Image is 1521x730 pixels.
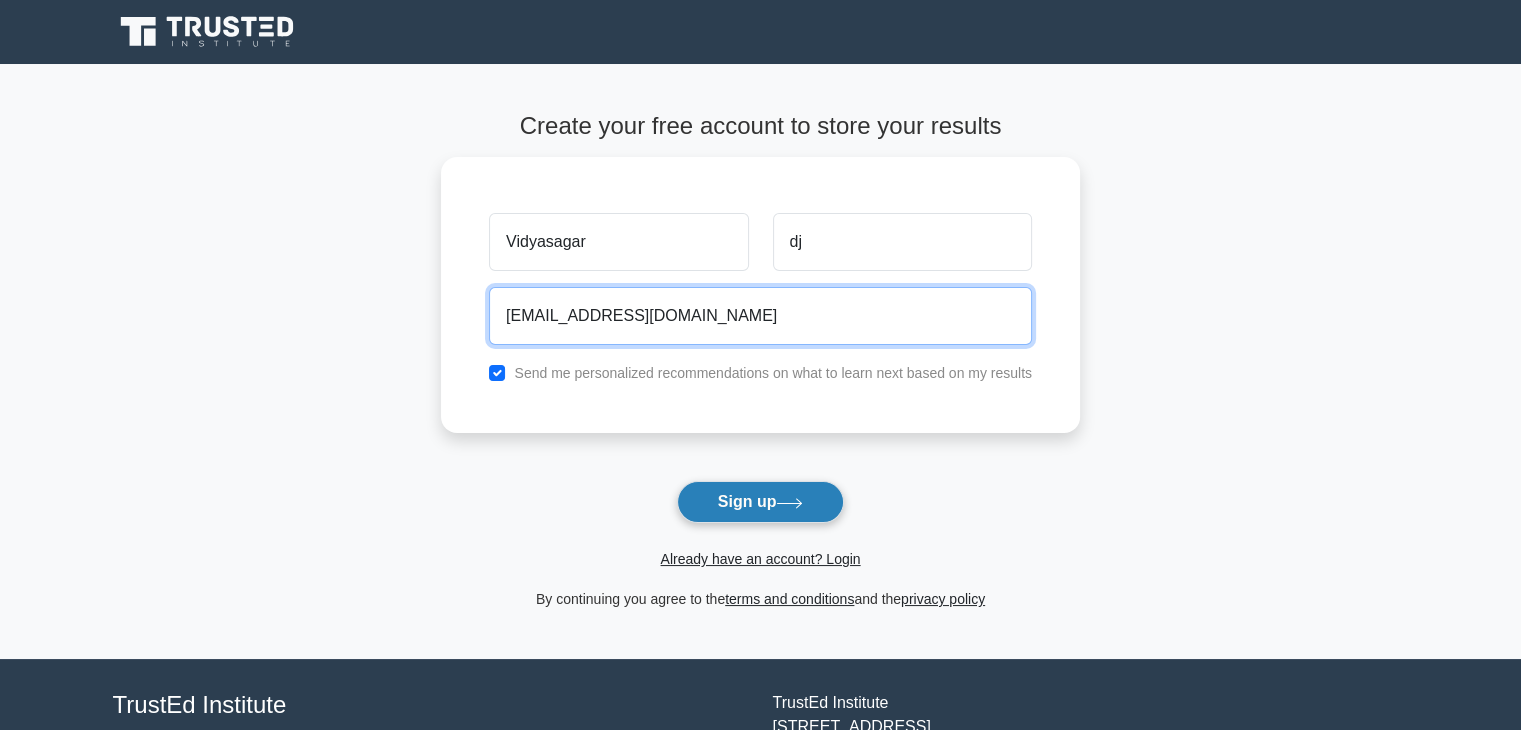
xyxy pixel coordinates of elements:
input: Last name [773,213,1032,271]
input: Email [489,287,1032,345]
button: Sign up [677,481,845,523]
div: By continuing you agree to the and the [429,587,1092,611]
h4: TrustEd Institute [113,691,749,720]
a: terms and conditions [725,591,854,607]
a: privacy policy [901,591,985,607]
h4: Create your free account to store your results [441,112,1080,141]
label: Send me personalized recommendations on what to learn next based on my results [514,365,1032,381]
input: First name [489,213,748,271]
a: Already have an account? Login [660,551,860,567]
